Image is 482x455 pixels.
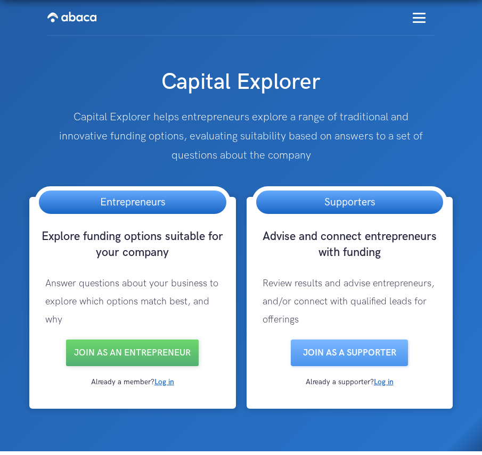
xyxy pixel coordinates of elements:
[47,9,96,26] img: Abaca logo
[252,377,447,387] div: Already a supporter?
[374,377,394,386] a: Log in
[403,2,435,32] div: menu
[35,377,230,387] div: Already a member?
[66,340,199,366] a: Join as an entrepreneur
[154,377,174,386] a: Log in
[252,229,447,264] h3: Advise and connect entrepreneurs with funding
[252,264,447,340] p: Review results and advise entrepreneurs, and/or connect with qualified leads for offerings
[53,57,429,97] h1: Capital Explorer
[89,191,176,214] h3: Entrepreneurs
[35,264,230,340] p: Answer questions about your business to explore which options match best, and why
[53,107,429,165] p: Capital Explorer helps entrepreneurs explore a range of traditional and innovative funding option...
[291,340,408,366] a: Join as a SUPPORTER
[314,191,386,214] h3: Supporters
[35,229,230,264] h3: Explore funding options suitable for your company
